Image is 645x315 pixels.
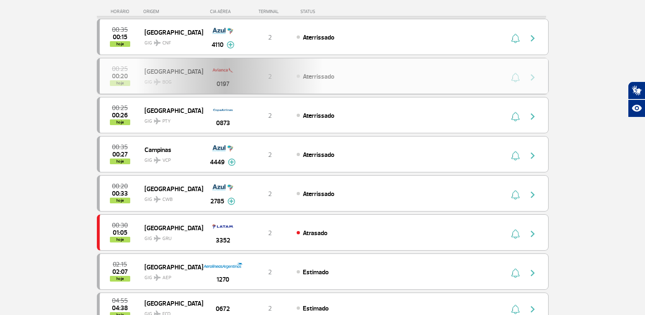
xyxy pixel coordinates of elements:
span: hoje [110,198,130,203]
span: 2025-10-01 00:26:15 [112,112,128,118]
div: HORÁRIO [99,9,144,14]
img: sino-painel-voo.svg [511,151,520,161]
span: Estimado [303,268,329,276]
span: 2025-10-01 00:35:00 [112,144,128,150]
span: 2 [268,151,272,159]
img: sino-painel-voo.svg [511,190,520,200]
span: hoje [110,159,130,164]
span: 2025-10-01 00:33:00 [112,191,128,196]
span: 2025-10-01 01:05:00 [113,230,127,236]
span: 4110 [212,40,223,50]
span: [GEOGRAPHIC_DATA] [144,27,197,37]
span: 0873 [216,118,230,128]
span: 2025-10-01 00:15:56 [113,34,127,40]
div: Plugin de acessibilidade da Hand Talk. [628,82,645,117]
span: 3352 [216,236,230,245]
span: Aterrissado [303,190,335,198]
img: seta-direita-painel-voo.svg [528,304,538,314]
img: sino-painel-voo.svg [511,33,520,43]
span: 2025-10-01 00:30:00 [112,222,128,228]
img: mais-info-painel-voo.svg [227,41,234,48]
img: destiny_airplane.svg [154,235,161,242]
span: Aterrissado [303,33,335,42]
span: CWB [162,196,173,203]
img: mais-info-painel-voo.svg [227,198,235,205]
span: GIG [144,192,197,203]
span: [GEOGRAPHIC_DATA] [144,183,197,194]
img: seta-direita-painel-voo.svg [528,268,538,278]
span: VCP [162,157,171,164]
span: GRU [162,235,172,242]
span: Aterrissado [303,151,335,159]
span: 2025-10-01 00:20:00 [112,183,128,189]
img: seta-direita-painel-voo.svg [528,112,538,121]
span: 2 [268,112,272,120]
div: CIA AÉREA [203,9,243,14]
span: 0672 [216,304,230,314]
span: 1270 [216,275,229,284]
span: [GEOGRAPHIC_DATA] [144,298,197,308]
img: seta-direita-painel-voo.svg [528,229,538,239]
span: Aterrissado [303,112,335,120]
span: [GEOGRAPHIC_DATA] [144,222,197,233]
div: STATUS [296,9,363,14]
img: destiny_airplane.svg [154,274,161,281]
span: hoje [110,276,130,282]
span: 2025-10-01 00:27:37 [112,152,128,157]
img: sino-painel-voo.svg [511,268,520,278]
img: destiny_airplane.svg [154,196,161,203]
span: GIG [144,231,197,242]
img: seta-direita-painel-voo.svg [528,151,538,161]
img: sino-painel-voo.svg [511,112,520,121]
span: hoje [110,41,130,47]
span: Campinas [144,144,197,155]
span: [GEOGRAPHIC_DATA] [144,262,197,272]
span: hoje [110,237,130,242]
span: 4449 [210,157,225,167]
span: 2 [268,33,272,42]
span: 2 [268,229,272,237]
button: Abrir recursos assistivos. [628,99,645,117]
span: AEP [162,274,171,282]
span: 2025-10-01 02:15:00 [113,262,127,267]
img: destiny_airplane.svg [154,40,161,46]
span: GIG [144,270,197,282]
span: PTY [162,118,171,125]
img: seta-direita-painel-voo.svg [528,190,538,200]
div: TERMINAL [243,9,296,14]
span: 2025-10-01 00:25:00 [112,105,128,111]
img: destiny_airplane.svg [154,157,161,163]
img: seta-direita-painel-voo.svg [528,33,538,43]
img: mais-info-painel-voo.svg [228,159,236,166]
span: GIG [144,35,197,47]
span: 2785 [210,196,224,206]
span: 2 [268,268,272,276]
img: sino-painel-voo.svg [511,304,520,314]
button: Abrir tradutor de língua de sinais. [628,82,645,99]
img: destiny_airplane.svg [154,118,161,124]
span: CNF [162,40,171,47]
span: GIG [144,152,197,164]
span: 2025-10-01 04:38:00 [112,305,128,311]
span: 2025-10-01 04:55:00 [112,298,128,304]
span: hoje [110,119,130,125]
span: Estimado [303,304,329,313]
div: ORIGEM [143,9,203,14]
span: GIG [144,113,197,125]
span: 2 [268,304,272,313]
span: 2 [268,190,272,198]
img: sino-painel-voo.svg [511,229,520,239]
span: [GEOGRAPHIC_DATA] [144,105,197,116]
span: 2025-10-01 00:35:00 [112,27,128,33]
span: Atrasado [303,229,328,237]
span: 2025-10-01 02:07:00 [112,269,128,275]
